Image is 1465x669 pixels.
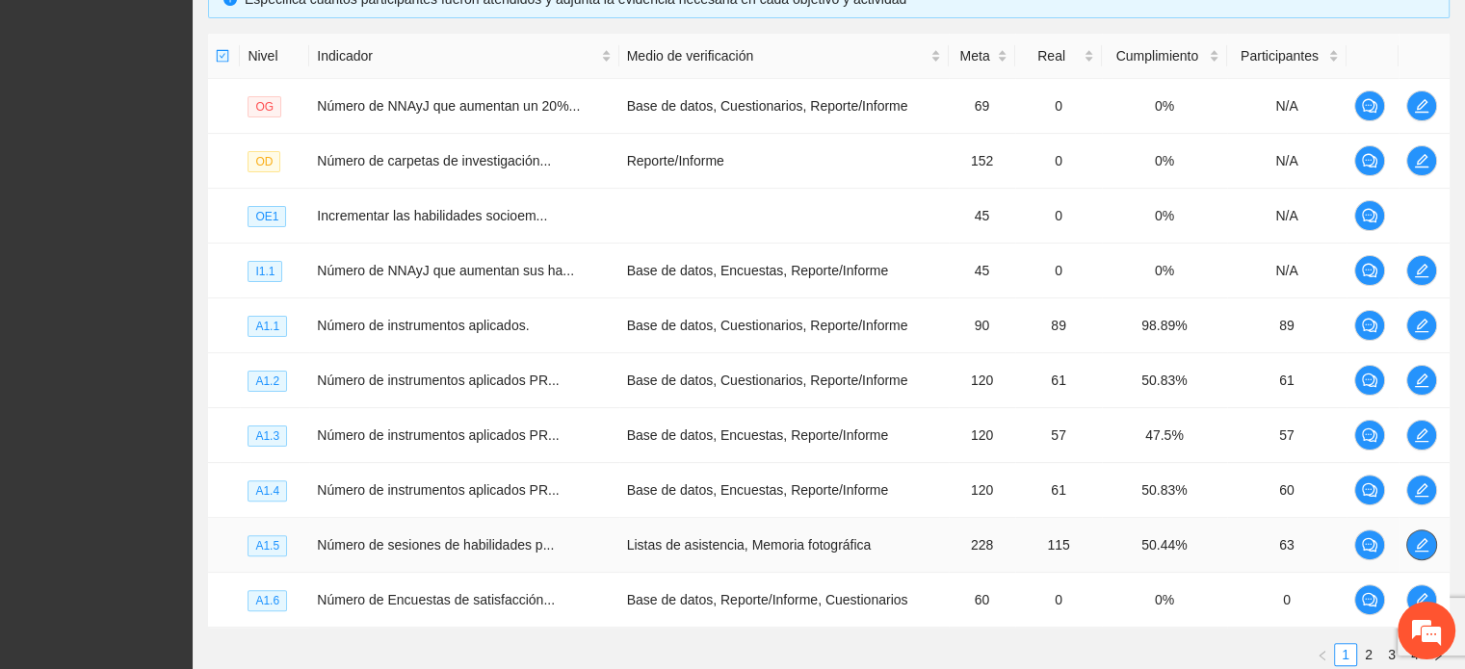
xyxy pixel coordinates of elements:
span: A1.3 [248,425,287,447]
td: 89 [1227,298,1347,353]
td: N/A [1227,244,1347,298]
td: 63 [1227,518,1347,573]
td: 61 [1015,353,1102,408]
span: edit [1407,263,1436,278]
td: Base de datos, Cuestionarios, Reporte/Informe [619,298,949,353]
button: right [1426,643,1450,666]
th: Medio de verificación [619,34,949,79]
button: comment [1354,529,1385,560]
button: comment [1354,365,1385,396]
td: 0 [1015,189,1102,244]
span: Real [1023,45,1080,66]
span: edit [1407,482,1436,498]
td: 120 [949,408,1015,463]
span: edit [1407,427,1436,443]
span: I1.1 [248,261,282,282]
td: 60 [1227,463,1347,518]
button: comment [1354,90,1385,121]
td: Número de instrumentos aplicados. [309,298,618,353]
button: edit [1406,420,1437,450]
span: A1.4 [248,480,287,502]
span: Estamos en línea. [112,222,266,417]
button: edit [1406,310,1437,341]
th: Participantes [1227,34,1347,79]
span: A1.1 [248,316,287,337]
button: comment [1354,255,1385,286]
div: Chatee con nosotros ahora [100,98,324,123]
button: comment [1354,584,1385,615]
a: 3 [1381,644,1402,665]
button: edit [1406,90,1437,121]
span: Número de sesiones de habilidades p... [317,537,554,553]
button: edit [1406,584,1437,615]
span: A1.6 [248,590,287,611]
span: Número de instrumentos aplicados PR... [317,373,559,388]
td: 0% [1102,79,1227,134]
td: 115 [1015,518,1102,573]
span: Participantes [1235,45,1324,66]
span: Número de NNAyJ que aumentan sus ha... [317,263,574,278]
td: 120 [949,353,1015,408]
td: Base de datos, Encuestas, Reporte/Informe [619,244,949,298]
span: A1.5 [248,535,287,556]
a: 2 [1358,644,1379,665]
td: 50.44% [1102,518,1227,573]
button: edit [1406,529,1437,560]
button: comment [1354,475,1385,505]
td: 45 [949,189,1015,244]
td: Base de datos, Encuestas, Reporte/Informe [619,463,949,518]
td: 50.83% [1102,463,1227,518]
button: comment [1354,420,1385,450]
li: 2 [1357,643,1380,666]
span: edit [1407,592,1436,607]
td: 0% [1102,573,1227,628]
td: 0 [1015,79,1102,134]
button: edit [1406,255,1437,286]
td: 0 [1227,573,1347,628]
td: N/A [1227,79,1347,134]
a: 1 [1335,644,1356,665]
td: 0 [1015,244,1102,298]
td: Base de datos, Cuestionarios, Reporte/Informe [619,79,949,134]
span: Número de carpetas de investigación... [317,153,551,168]
span: edit [1407,318,1436,333]
td: 120 [949,463,1015,518]
span: edit [1407,98,1436,114]
th: Meta [949,34,1015,79]
span: Número de instrumentos aplicados PR... [317,427,559,443]
div: Minimizar ventana de chat en vivo [316,10,362,56]
span: edit [1407,373,1436,388]
td: 0 [1015,134,1102,189]
button: edit [1406,145,1437,176]
span: edit [1407,153,1436,168]
span: OG [248,96,281,117]
td: Reporte/Informe [619,134,949,189]
button: comment [1354,200,1385,231]
td: 60 [949,573,1015,628]
li: Next Page [1426,643,1450,666]
td: 152 [949,134,1015,189]
td: 47.5% [1102,408,1227,463]
textarea: Escriba su mensaje y pulse “Intro” [10,456,367,524]
td: N/A [1227,134,1347,189]
td: 0% [1102,189,1227,244]
th: Indicador [309,34,618,79]
td: 61 [1227,353,1347,408]
span: OE1 [248,206,286,227]
span: Medio de verificación [627,45,927,66]
td: Base de datos, Encuestas, Reporte/Informe [619,408,949,463]
span: Meta [956,45,993,66]
td: 89 [1015,298,1102,353]
td: 90 [949,298,1015,353]
span: Indicador [317,45,596,66]
li: 3 [1380,643,1403,666]
td: 0 [1015,573,1102,628]
li: Previous Page [1311,643,1334,666]
td: 0% [1102,134,1227,189]
th: Nivel [240,34,309,79]
span: edit [1407,537,1436,553]
span: check-square [216,49,229,63]
td: Base de datos, Cuestionarios, Reporte/Informe [619,353,949,408]
button: left [1311,643,1334,666]
span: A1.2 [248,371,287,392]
